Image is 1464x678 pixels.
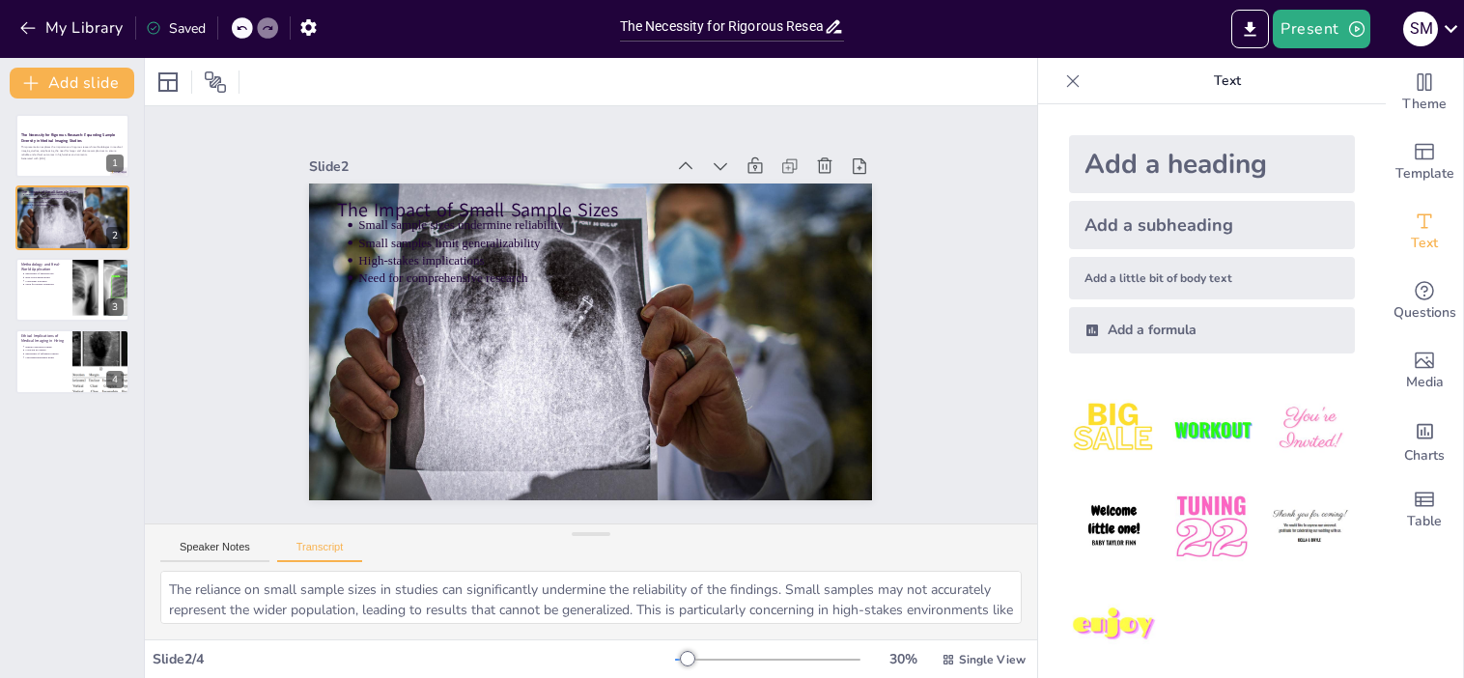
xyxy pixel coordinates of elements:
div: Add ready made slides [1386,127,1463,197]
div: Add a heading [1069,135,1355,193]
div: 4 [15,329,129,393]
div: 2 [106,227,124,244]
p: Upholding individual rights [25,355,67,359]
div: Add charts and graphs [1386,406,1463,475]
p: The Impact of Small Sample Sizes [379,125,869,306]
div: Slide 2 [366,77,709,205]
p: The Impact of Small Sample Sizes [21,188,124,194]
p: High-stakes implications [384,183,852,350]
input: Insert title [620,13,825,41]
button: Present [1273,10,1369,48]
div: 4 [106,371,124,388]
div: 3 [15,258,129,322]
span: Charts [1404,445,1445,466]
p: Small sample sizes undermine reliability [395,150,862,317]
span: Text [1411,233,1438,254]
p: Methodology and Real-World Application [21,262,67,272]
button: Speaker Notes [160,541,269,562]
div: Slide 2 / 4 [153,650,675,668]
textarea: The reliance on small sample sizes in studies can significantly undermine the reliability of the ... [160,571,1022,624]
button: Transcript [277,541,363,562]
div: 30 % [880,650,926,668]
p: Contextual relevance [25,279,67,283]
div: Add a subheading [1069,201,1355,249]
p: High-stakes implications [25,200,124,204]
div: S M [1403,12,1438,46]
p: Need for comprehensive research [25,203,124,207]
p: Generated with [URL] [21,156,124,160]
strong: The Necessity for Rigorous Research: Expanding Sample Diversity in Medical Imaging Studies [21,132,115,143]
div: Layout [153,67,183,98]
img: 3.jpeg [1265,384,1355,474]
p: Importance of methodology [25,272,67,276]
button: Add slide [10,68,134,99]
p: Coercion in consent [25,349,67,353]
img: 5.jpeg [1167,482,1256,572]
p: This presentation explores the importance of rigorous research methodologies in medical imaging s... [21,146,124,156]
span: Questions [1394,302,1456,324]
div: Change the overall theme [1386,58,1463,127]
p: Real-world applicability [25,275,67,279]
span: Media [1406,372,1444,393]
p: Small samples limit generalizability [390,166,858,333]
div: Add text boxes [1386,197,1463,267]
div: 1 [15,114,129,178]
div: Add a formula [1069,307,1355,353]
p: Small samples limit generalizability [25,196,124,200]
button: Export to PowerPoint [1231,10,1269,48]
div: Add images, graphics, shapes or video [1386,336,1463,406]
img: 6.jpeg [1265,482,1355,572]
p: Need for comprehensive research [380,200,847,367]
div: Get real-time input from your audience [1386,267,1463,336]
span: Position [204,71,227,94]
div: Add a little bit of body text [1069,257,1355,299]
span: Theme [1402,94,1447,115]
p: Text [1088,58,1366,104]
button: My Library [14,13,131,43]
span: Single View [959,652,1026,667]
p: Small sample sizes undermine reliability [25,192,124,196]
img: 2.jpeg [1167,384,1256,474]
button: S M [1403,10,1438,48]
img: 1.jpeg [1069,384,1159,474]
span: Template [1395,163,1454,184]
span: Table [1407,511,1442,532]
img: 7.jpeg [1069,580,1159,670]
div: 1 [106,155,124,172]
div: 2 [15,185,129,249]
div: 3 [106,298,124,316]
p: Need for diverse conditions [25,283,67,287]
p: Ethical concerns in hiring [25,345,67,349]
p: Ethical Implications of Medical Imaging in Hiring [21,333,67,344]
p: Importance of informed consent [25,353,67,356]
div: Saved [146,19,206,38]
div: Add a table [1386,475,1463,545]
img: 4.jpeg [1069,482,1159,572]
